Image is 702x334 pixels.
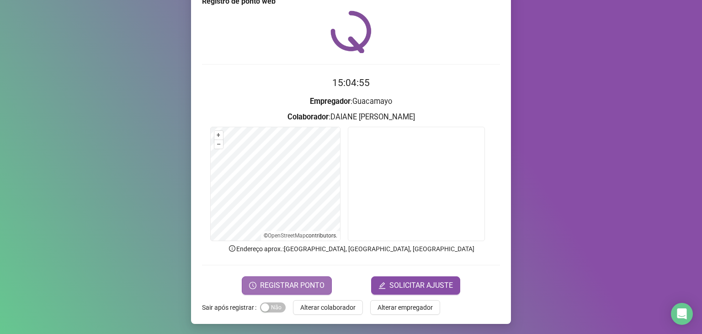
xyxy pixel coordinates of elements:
[228,244,236,253] span: info-circle
[214,140,223,149] button: –
[389,280,453,291] span: SOLICITAR AJUSTE
[214,131,223,140] button: +
[371,276,460,295] button: editSOLICITAR AJUSTE
[242,276,332,295] button: REGISTRAR PONTO
[378,302,433,312] span: Alterar empregador
[300,302,356,312] span: Alterar colaborador
[330,11,372,53] img: QRPoint
[264,232,337,239] li: © contributors.
[249,282,256,289] span: clock-circle
[260,280,324,291] span: REGISTRAR PONTO
[310,97,351,106] strong: Empregador
[378,282,386,289] span: edit
[287,113,329,121] strong: Colaborador
[202,96,500,108] h3: : Guacamayo
[202,300,260,315] label: Sair após registrar
[202,111,500,123] h3: : DAIANE [PERSON_NAME]
[671,303,693,325] div: Open Intercom Messenger
[332,77,370,88] time: 15:04:55
[370,300,440,315] button: Alterar empregador
[268,232,306,239] a: OpenStreetMap
[293,300,363,315] button: Alterar colaborador
[202,244,500,254] p: Endereço aprox. : [GEOGRAPHIC_DATA], [GEOGRAPHIC_DATA], [GEOGRAPHIC_DATA]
